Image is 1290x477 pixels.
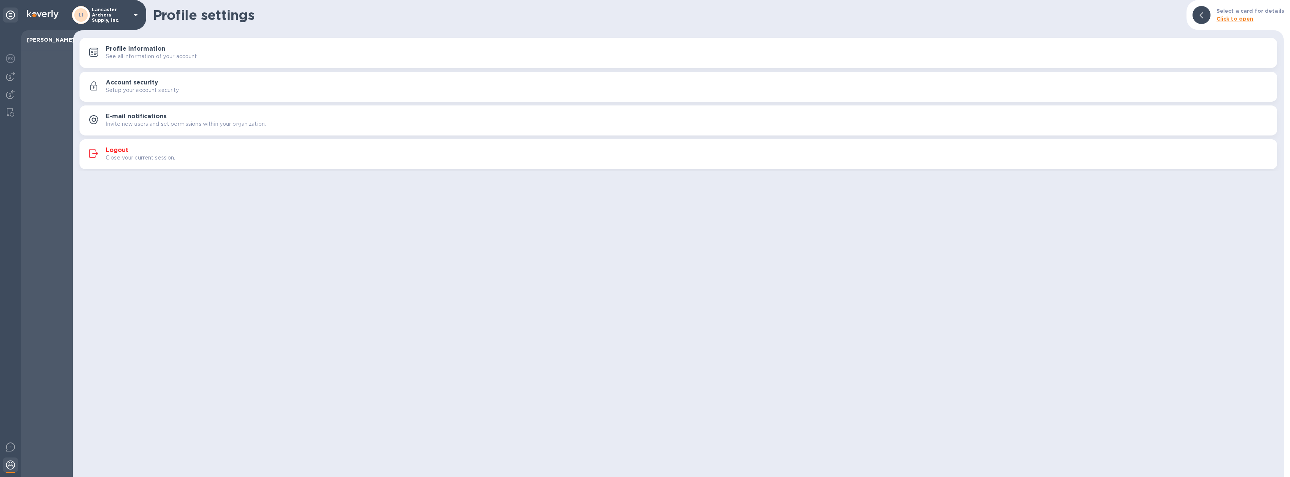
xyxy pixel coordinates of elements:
[106,113,166,120] h3: E-mail notifications
[27,36,67,44] p: [PERSON_NAME]
[79,105,1277,135] button: E-mail notificationsInvite new users and set permissions within your organization.
[79,139,1277,169] button: LogoutClose your current session.
[153,7,1180,23] h1: Profile settings
[79,12,84,18] b: LI
[106,86,179,94] p: Setup your account security
[79,38,1277,68] button: Profile informationSee all information of your account
[1216,16,1254,22] b: Click to open
[3,8,18,23] div: Unpin categories
[106,79,158,86] h3: Account security
[106,120,266,128] p: Invite new users and set permissions within your organization.
[92,7,129,23] p: Lancaster Archery Supply, Inc.
[1216,8,1284,14] b: Select a card for details
[106,45,165,53] h3: Profile information
[106,154,175,162] p: Close your current session.
[106,147,128,154] h3: Logout
[27,10,58,19] img: Logo
[79,72,1277,102] button: Account securitySetup your account security
[106,53,197,60] p: See all information of your account
[6,54,15,63] img: Foreign exchange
